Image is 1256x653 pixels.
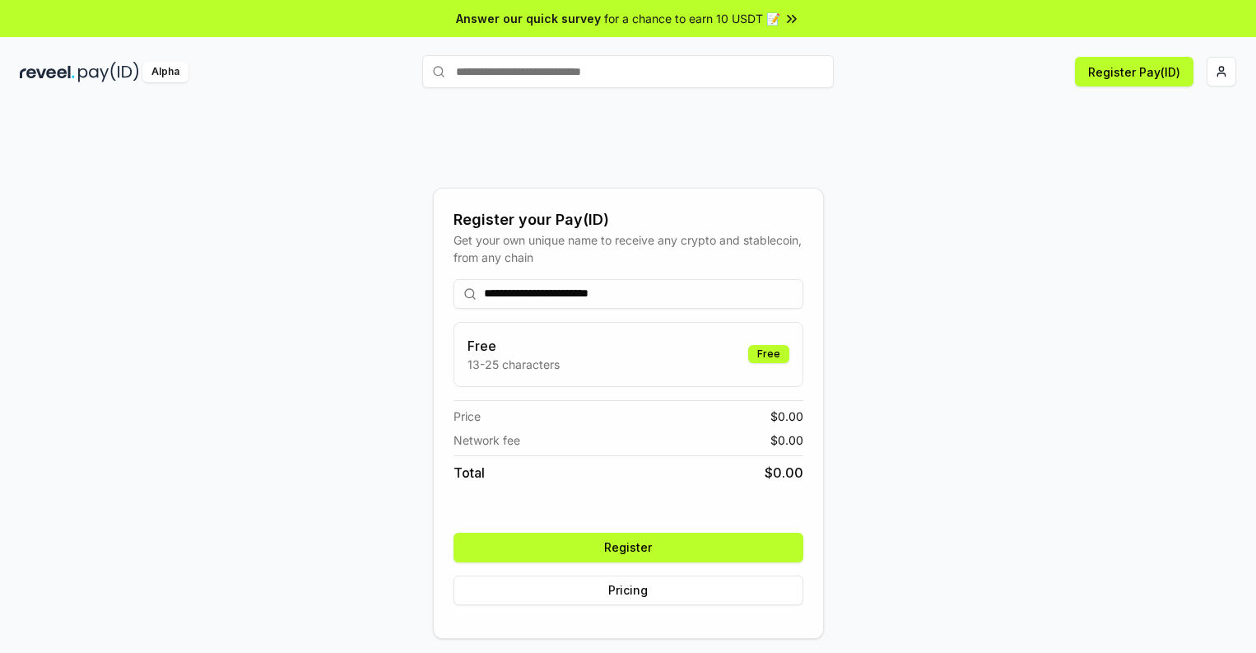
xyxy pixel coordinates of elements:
[604,10,780,27] span: for a chance to earn 10 USDT 📝
[454,463,485,483] span: Total
[20,62,75,82] img: reveel_dark
[454,408,481,425] span: Price
[468,356,560,373] p: 13-25 characters
[770,431,803,449] span: $ 0.00
[142,62,188,82] div: Alpha
[454,533,803,562] button: Register
[454,231,803,266] div: Get your own unique name to receive any crypto and stablecoin, from any chain
[468,336,560,356] h3: Free
[765,463,803,483] span: $ 0.00
[78,62,139,82] img: pay_id
[454,208,803,231] div: Register your Pay(ID)
[456,10,601,27] span: Answer our quick survey
[748,345,789,363] div: Free
[454,576,803,605] button: Pricing
[770,408,803,425] span: $ 0.00
[454,431,520,449] span: Network fee
[1075,57,1193,86] button: Register Pay(ID)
